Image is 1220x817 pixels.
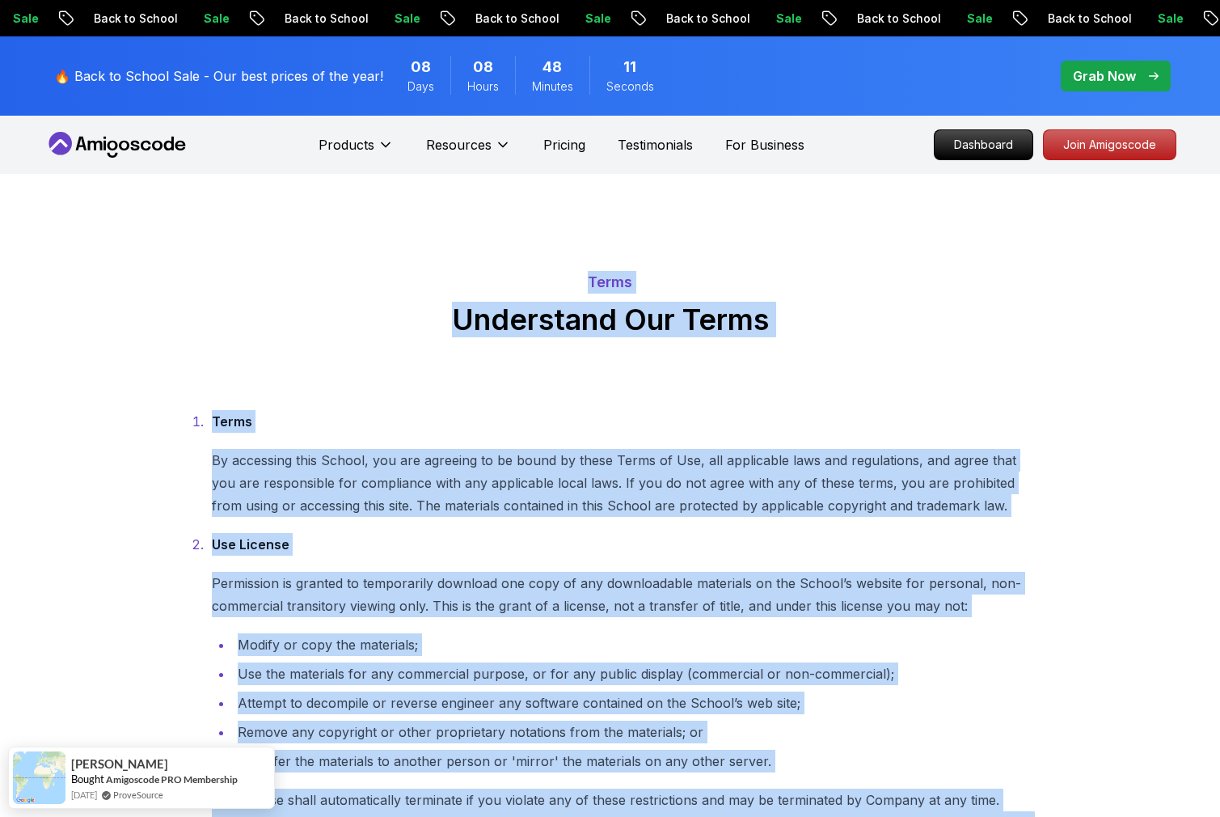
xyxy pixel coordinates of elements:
p: Dashboard [935,130,1032,159]
li: Use the materials for any commercial purpose, or for any public display (commercial or non-commer... [233,662,1035,685]
a: Dashboard [934,129,1033,160]
span: Hours [467,78,499,95]
p: Back to School [843,11,953,27]
span: Days [407,78,434,95]
span: 48 Minutes [542,56,562,78]
button: Products [319,135,394,167]
a: Pricing [543,135,585,155]
button: Resources [426,135,511,167]
p: Sale [572,11,623,27]
p: Back to School [462,11,572,27]
p: 🔥 Back to School Sale - Our best prices of the year! [54,66,383,86]
li: Modify or copy the materials; [233,633,1035,656]
p: Back to School [1034,11,1144,27]
a: Join Amigoscode [1043,129,1176,160]
p: Sale [381,11,433,27]
li: Attempt to decompile or reverse engineer any software contained on the School’s web site; [233,692,1035,714]
p: Back to School [652,11,762,27]
p: Terms [44,271,1176,294]
span: [DATE] [71,788,97,802]
a: Testimonials [618,135,693,155]
p: Products [319,135,374,155]
p: Back to School [271,11,381,27]
li: Remove any copyright or other proprietary notations from the materials; or [233,721,1035,743]
span: 8 Hours [473,56,493,78]
li: Transfer the materials to another person or 'mirror' the materials on any other server. [233,750,1035,773]
a: ProveSource [113,788,163,802]
p: Sale [190,11,242,27]
p: Sale [1144,11,1196,27]
a: Amigoscode PRO Membership [106,773,238,785]
p: Sale [953,11,1005,27]
span: [PERSON_NAME] [71,757,168,771]
span: Seconds [606,78,654,95]
strong: Use License [212,536,289,552]
img: provesource social proof notification image [13,751,65,804]
p: Sale [762,11,814,27]
a: For Business [725,135,804,155]
p: Join Amigoscode [1044,130,1176,159]
p: By accessing this School, you are agreeing to be bound by these Terms of Use, all applicable laws... [212,449,1035,517]
span: Minutes [532,78,573,95]
p: Permission is granted to temporarily download one copy of any downloadable materials on the Schoo... [212,572,1035,617]
p: Back to School [80,11,190,27]
strong: Terms [212,413,252,430]
h2: Understand Our Terms [44,303,1176,336]
span: 11 Seconds [623,56,636,78]
span: Bought [71,773,104,785]
p: Resources [426,135,492,155]
span: 8 Days [411,56,431,78]
p: Grab Now [1073,66,1136,86]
